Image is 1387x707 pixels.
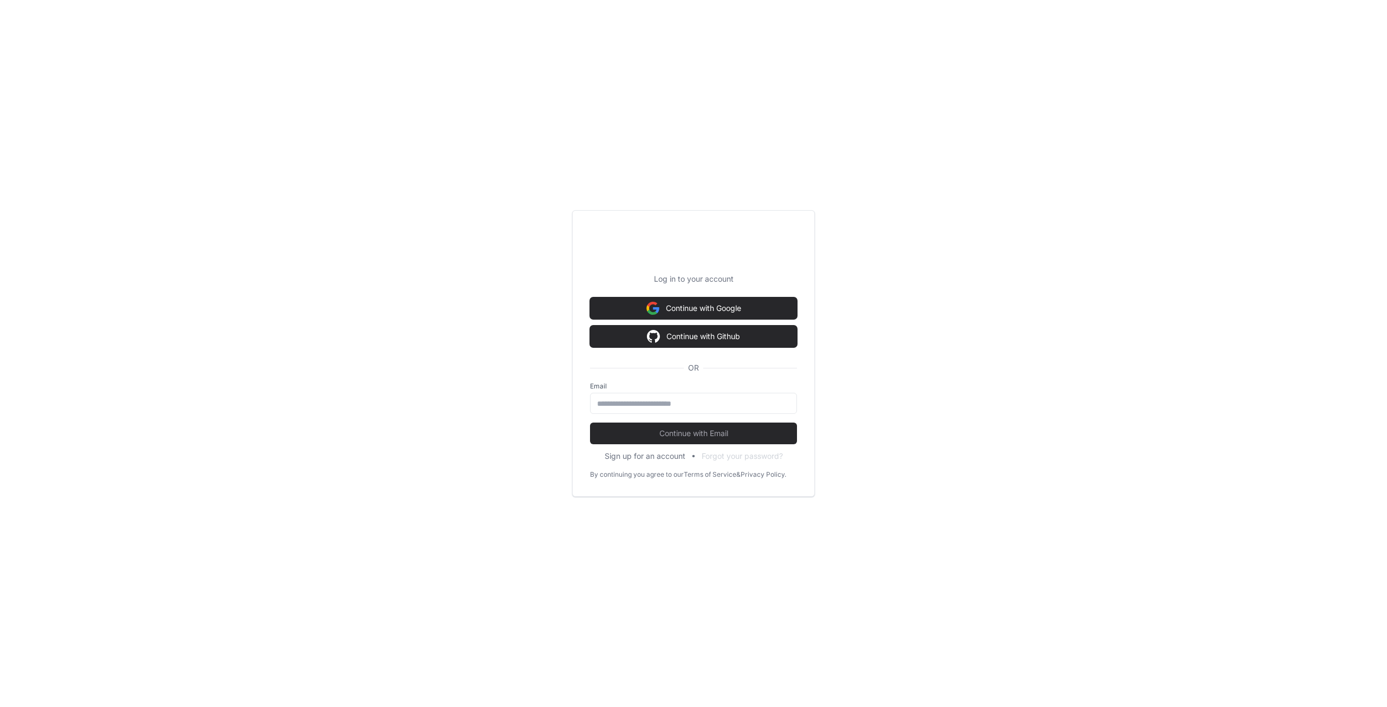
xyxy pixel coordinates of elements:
[590,382,797,391] label: Email
[741,470,786,479] a: Privacy Policy.
[590,470,684,479] div: By continuing you agree to our
[590,428,797,439] span: Continue with Email
[647,326,660,347] img: Sign in with google
[590,423,797,444] button: Continue with Email
[702,451,783,462] button: Forgot your password?
[684,362,703,373] span: OR
[736,470,741,479] div: &
[590,297,797,319] button: Continue with Google
[605,451,685,462] button: Sign up for an account
[590,326,797,347] button: Continue with Github
[646,297,659,319] img: Sign in with google
[590,274,797,284] p: Log in to your account
[684,470,736,479] a: Terms of Service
